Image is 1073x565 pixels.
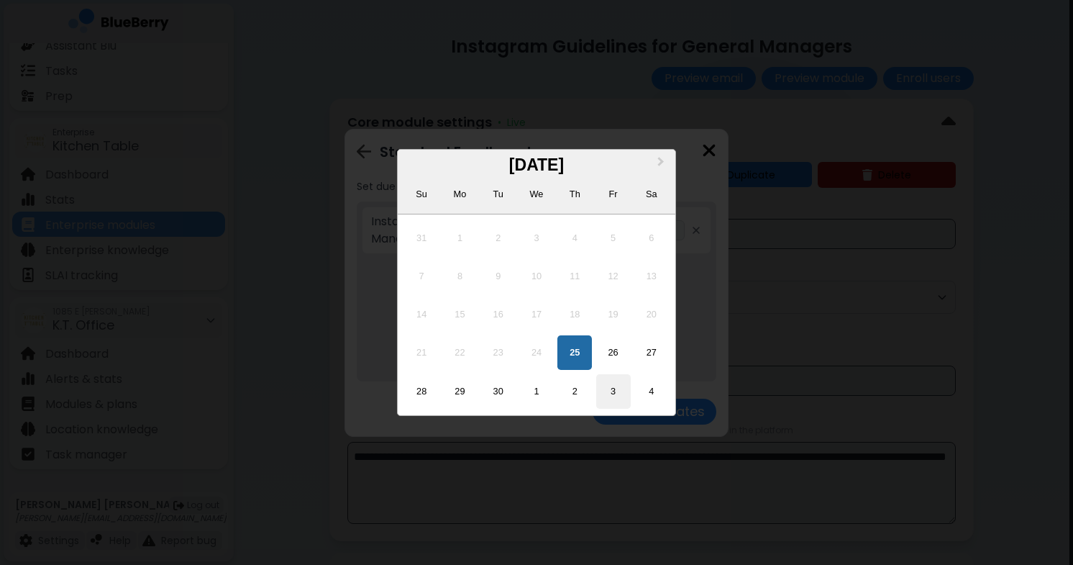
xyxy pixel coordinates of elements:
[442,177,477,212] div: Monday
[519,221,554,256] div: Not available Wednesday, September 3rd, 2025
[481,259,516,294] div: Not available Tuesday, September 9th, 2025
[557,335,592,370] div: Choose Thursday, September 25th, 2025
[596,177,631,212] div: Friday
[481,374,516,409] div: Choose Tuesday, September 30th, 2025
[442,335,477,370] div: Not available Monday, September 22nd, 2025
[481,335,516,370] div: Not available Tuesday, September 23rd, 2025
[398,155,675,175] h2: [DATE]
[519,335,554,370] div: Not available Wednesday, September 24th, 2025
[404,374,439,409] div: Choose Sunday, September 28th, 2025
[634,259,669,294] div: Not available Saturday, September 13th, 2025
[442,297,477,332] div: Not available Monday, September 15th, 2025
[442,259,477,294] div: Not available Monday, September 8th, 2025
[404,297,439,332] div: Not available Sunday, September 14th, 2025
[634,221,669,256] div: Not available Saturday, September 6th, 2025
[557,297,592,332] div: Not available Thursday, September 18th, 2025
[634,177,669,212] div: Saturday
[557,177,592,212] div: Thursday
[596,221,631,256] div: Not available Friday, September 5th, 2025
[634,374,669,409] div: Choose Saturday, October 4th, 2025
[557,374,592,409] div: Choose Thursday, October 2nd, 2025
[481,177,516,212] div: Tuesday
[397,149,676,415] div: Choose Date
[634,335,669,370] div: Choose Saturday, September 27th, 2025
[481,221,516,256] div: Not available Tuesday, September 2nd, 2025
[404,221,439,256] div: Not available Sunday, August 31st, 2025
[634,297,669,332] div: Not available Saturday, September 20th, 2025
[481,297,516,332] div: Not available Tuesday, September 16th, 2025
[442,221,477,256] div: Not available Monday, September 1st, 2025
[404,259,439,294] div: Not available Sunday, September 7th, 2025
[651,151,674,174] button: Next Month
[519,177,554,212] div: Wednesday
[557,221,592,256] div: Not available Thursday, September 4th, 2025
[596,297,631,332] div: Not available Friday, September 19th, 2025
[519,259,554,294] div: Not available Wednesday, September 10th, 2025
[519,374,554,409] div: Choose Wednesday, October 1st, 2025
[404,177,439,212] div: Sunday
[596,374,631,409] div: Choose Friday, October 3rd, 2025
[403,219,671,410] div: Month September, 2025
[596,335,631,370] div: Choose Friday, September 26th, 2025
[442,374,477,409] div: Choose Monday, September 29th, 2025
[557,259,592,294] div: Not available Thursday, September 11th, 2025
[404,335,439,370] div: Not available Sunday, September 21st, 2025
[519,297,554,332] div: Not available Wednesday, September 17th, 2025
[596,259,631,294] div: Not available Friday, September 12th, 2025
